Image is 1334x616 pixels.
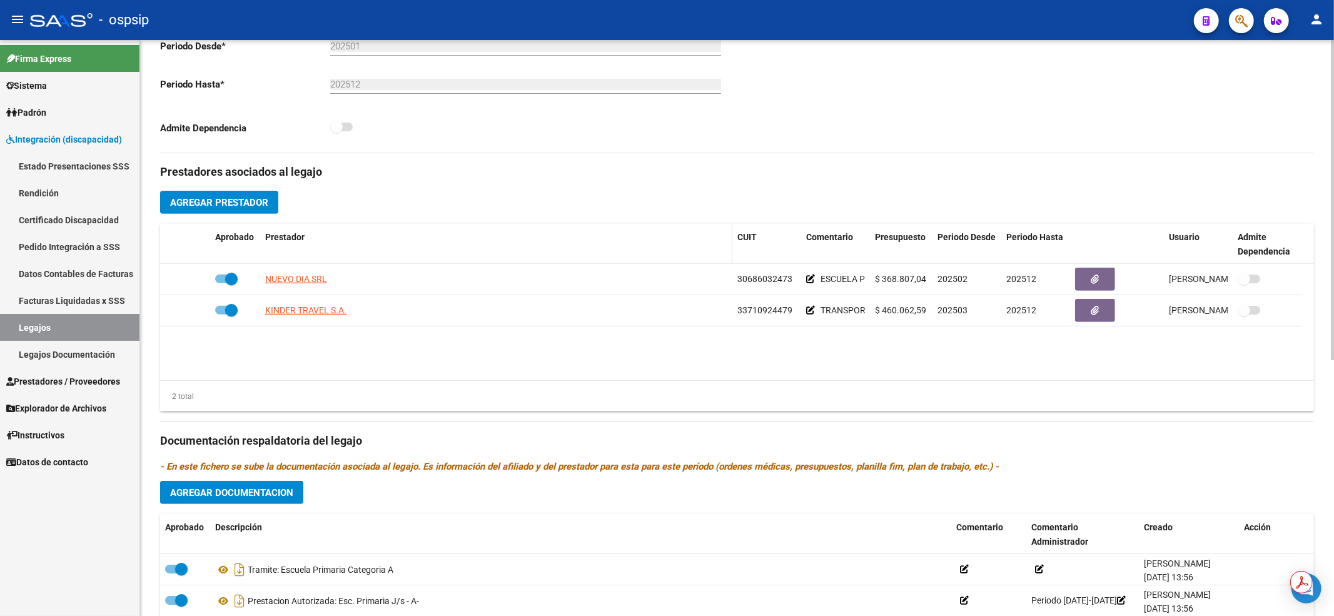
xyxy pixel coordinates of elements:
[1233,224,1301,265] datatable-header-cell: Admite Dependencia
[215,591,946,611] div: Prestacion Autorizada: Esc. Primaria J/s - A-
[210,224,260,265] datatable-header-cell: Aprobado
[1006,305,1036,315] span: 202512
[1139,514,1239,555] datatable-header-cell: Creado
[732,224,801,265] datatable-header-cell: CUIT
[737,232,757,242] span: CUIT
[215,560,946,580] div: Tramite: Escuela Primaria Categoria A
[937,305,968,315] span: 202503
[160,432,1314,450] h3: Documentación respaldatoria del legajo
[956,522,1003,532] span: Comentario
[1144,603,1193,613] span: [DATE] 13:56
[215,522,262,532] span: Descripción
[231,560,248,580] i: Descargar documento
[875,274,926,284] span: $ 368.807,04
[1239,514,1301,555] datatable-header-cell: Acción
[1144,522,1173,532] span: Creado
[6,455,88,469] span: Datos de contacto
[160,461,999,472] i: - En este fichero se sube la documentación asociada al legajo. Es información del afiliado y del ...
[870,224,932,265] datatable-header-cell: Presupuesto
[160,39,330,53] p: Periodo Desde
[160,78,330,91] p: Periodo Hasta
[6,52,71,66] span: Firma Express
[265,305,346,315] span: KINDER TRAVEL S.A.
[6,401,106,415] span: Explorador de Archivos
[265,232,305,242] span: Prestador
[821,305,955,315] span: TRANSPORTE A ESCUELA SIN DEP
[937,232,996,242] span: Periodo Desde
[6,79,47,93] span: Sistema
[937,274,968,284] span: 202502
[215,232,254,242] span: Aprobado
[160,514,210,555] datatable-header-cell: Aprobado
[170,197,268,208] span: Agregar Prestador
[160,163,1314,181] h3: Prestadores asociados al legajo
[165,522,204,532] span: Aprobado
[160,121,330,135] p: Admite Dependencia
[160,481,303,504] button: Agregar Documentacion
[1309,12,1324,27] mat-icon: person
[10,12,25,27] mat-icon: menu
[160,191,278,214] button: Agregar Prestador
[1031,522,1088,547] span: Comentario Administrador
[6,428,64,442] span: Instructivos
[1169,305,1267,315] span: [PERSON_NAME] [DATE]
[260,224,732,265] datatable-header-cell: Prestador
[160,390,194,403] div: 2 total
[170,487,293,498] span: Agregar Documentacion
[1144,590,1211,600] span: [PERSON_NAME]
[210,514,951,555] datatable-header-cell: Descripción
[932,224,1001,265] datatable-header-cell: Periodo Desde
[1144,558,1211,568] span: [PERSON_NAME]
[1006,232,1063,242] span: Periodo Hasta
[99,6,149,34] span: - ospsip
[6,133,122,146] span: Integración (discapacidad)
[1031,595,1126,605] span: Periodo [DATE]-[DATE]
[1164,224,1233,265] datatable-header-cell: Usuario
[1001,224,1070,265] datatable-header-cell: Periodo Hasta
[1169,274,1267,284] span: [PERSON_NAME] [DATE]
[6,106,46,119] span: Padrón
[1006,274,1036,284] span: 202512
[737,274,792,284] span: 30686032473
[1238,232,1290,256] span: Admite Dependencia
[951,514,1026,555] datatable-header-cell: Comentario
[6,375,120,388] span: Prestadores / Proveedores
[1026,514,1139,555] datatable-header-cell: Comentario Administrador
[821,274,1145,284] span: ESCUELA PRIMARIA J-S -A- BELGRANO 248 [PERSON_NAME][GEOGRAPHIC_DATA]
[806,232,853,242] span: Comentario
[737,305,792,315] span: 33710924479
[875,305,926,315] span: $ 460.062,59
[1169,232,1200,242] span: Usuario
[265,274,327,284] span: NUEVO DIA SRL
[1144,572,1193,582] span: [DATE] 13:56
[1244,522,1271,532] span: Acción
[875,232,926,242] span: Presupuesto
[231,591,248,611] i: Descargar documento
[801,224,870,265] datatable-header-cell: Comentario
